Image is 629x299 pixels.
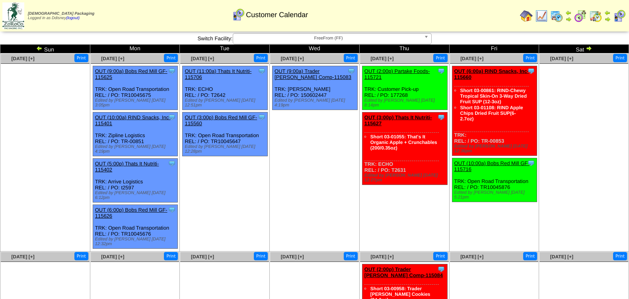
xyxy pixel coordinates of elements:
[364,266,443,278] a: OUT (2:00p) Trader [PERSON_NAME] Comp-115084
[454,144,537,153] div: Edited by [PERSON_NAME] [DATE] 12:36pm
[565,16,572,22] img: arrowright.gif
[191,254,214,260] span: [DATE] [+]
[273,66,358,110] div: TRK: [PERSON_NAME] REL: / PO: 150602447
[370,134,437,151] a: Short 03-01055: That's It Organic Apple + Crunchables (200/0.35oz)
[359,45,449,53] td: Thu
[589,10,602,22] img: calendarinout.gif
[449,45,539,53] td: Fri
[93,159,178,203] div: TRK: Arrive Logistics REL: / PO: t2597
[36,45,43,51] img: arrowleft.gif
[347,67,355,75] img: Tooltip
[454,160,530,172] a: OUT (10:00a) Bobs Red Mill GF-115716
[604,16,611,22] img: arrowright.gif
[95,68,167,80] a: OUT (9:00a) Bobs Red Mill GF-115625
[574,10,587,22] img: calendarblend.gif
[28,12,94,20] span: Logged in as Ddisney
[185,98,267,108] div: Edited by [PERSON_NAME] [DATE] 12:51pm
[370,254,393,260] a: [DATE] [+]
[95,191,178,200] div: Edited by [PERSON_NAME] [DATE] 6:12pm
[454,68,529,80] a: OUT (6:00a) RIND Snacks, Inc-115660
[344,252,358,260] button: Print
[452,158,537,202] div: TRK: Open Road Transportation REL: / PO: TR10045876
[613,54,627,62] button: Print
[550,56,573,61] span: [DATE] [+]
[550,254,573,260] a: [DATE] [+]
[254,252,268,260] button: Print
[370,56,393,61] a: [DATE] [+]
[164,54,178,62] button: Print
[74,54,88,62] button: Print
[180,45,270,53] td: Tue
[0,45,90,53] td: Sun
[613,252,627,260] button: Print
[168,113,176,121] img: Tooltip
[185,144,267,154] div: Edited by [PERSON_NAME] [DATE] 12:28pm
[28,12,94,16] span: [DEMOGRAPHIC_DATA] Packaging
[364,98,447,108] div: Edited by [PERSON_NAME] [DATE] 8:14pm
[613,10,626,22] img: calendarcustomer.gif
[168,206,176,214] img: Tooltip
[460,56,483,61] a: [DATE] [+]
[520,10,533,22] img: home.gif
[523,252,537,260] button: Print
[550,10,563,22] img: calendarprod.gif
[258,67,266,75] img: Tooltip
[437,67,445,75] img: Tooltip
[95,237,178,246] div: Edited by [PERSON_NAME] [DATE] 12:32pm
[191,56,214,61] span: [DATE] [+]
[281,254,304,260] a: [DATE] [+]
[183,112,268,156] div: TRK: Open Road Transportation REL: / PO: TR10045647
[275,68,351,80] a: OUT (9:00a) Trader [PERSON_NAME] Comp-115083
[74,252,88,260] button: Print
[362,112,447,185] div: TRK: ECHO REL: / PO: T2631
[527,67,535,75] img: Tooltip
[281,56,304,61] a: [DATE] [+]
[12,254,35,260] a: [DATE] [+]
[93,205,178,249] div: TRK: Open Road Transportation REL: / PO: TR10045676
[604,10,611,16] img: arrowleft.gif
[452,66,537,156] div: TRK: REL: / PO: TR-00853
[460,88,527,104] a: Short 03-00861: RIND-Chewy Tropical Skin-On 3-Way Dried Fruit SUP (12-3oz)
[185,114,257,126] a: OUT (3:00p) Bobs Red Mill GF-115560
[66,16,80,20] a: (logout)
[344,54,358,62] button: Print
[437,265,445,273] img: Tooltip
[539,45,629,53] td: Sat
[232,8,245,21] img: calendarcustomer.gif
[364,114,432,126] a: OUT (3:00p) Thats It Nutriti-115627
[95,144,178,154] div: Edited by [PERSON_NAME] [DATE] 4:19pm
[93,112,178,156] div: TRK: Zipline Logistics REL: / PO: TR-00851
[12,56,35,61] a: [DATE] [+]
[90,45,180,53] td: Mon
[164,252,178,260] button: Print
[460,105,523,122] a: Short 03-01108: RIND Apple Chips Dried Fruit SUP(6-2.7oz)
[93,66,178,110] div: TRK: Open Road Transportation REL: / PO: TR10045675
[236,33,421,43] span: FreeFrom (FF)
[95,98,178,108] div: Edited by [PERSON_NAME] [DATE] 3:05pm
[246,11,308,19] span: Customer Calendar
[95,114,171,126] a: OUT (10:00a) RIND Snacks, Inc-115401
[523,54,537,62] button: Print
[454,190,537,200] div: Edited by [PERSON_NAME] [DATE] 5:21pm
[258,113,266,121] img: Tooltip
[527,159,535,167] img: Tooltip
[460,254,483,260] a: [DATE] [+]
[565,10,572,16] img: arrowleft.gif
[437,113,445,121] img: Tooltip
[183,66,268,110] div: TRK: ECHO REL: / PO: T2642
[586,45,592,51] img: arrowright.gif
[101,254,124,260] a: [DATE] [+]
[95,161,159,173] a: OUT (5:00p) Thats It Nutriti-115402
[364,68,430,80] a: OUT (2:00p) Partake Foods-115721
[254,54,268,62] button: Print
